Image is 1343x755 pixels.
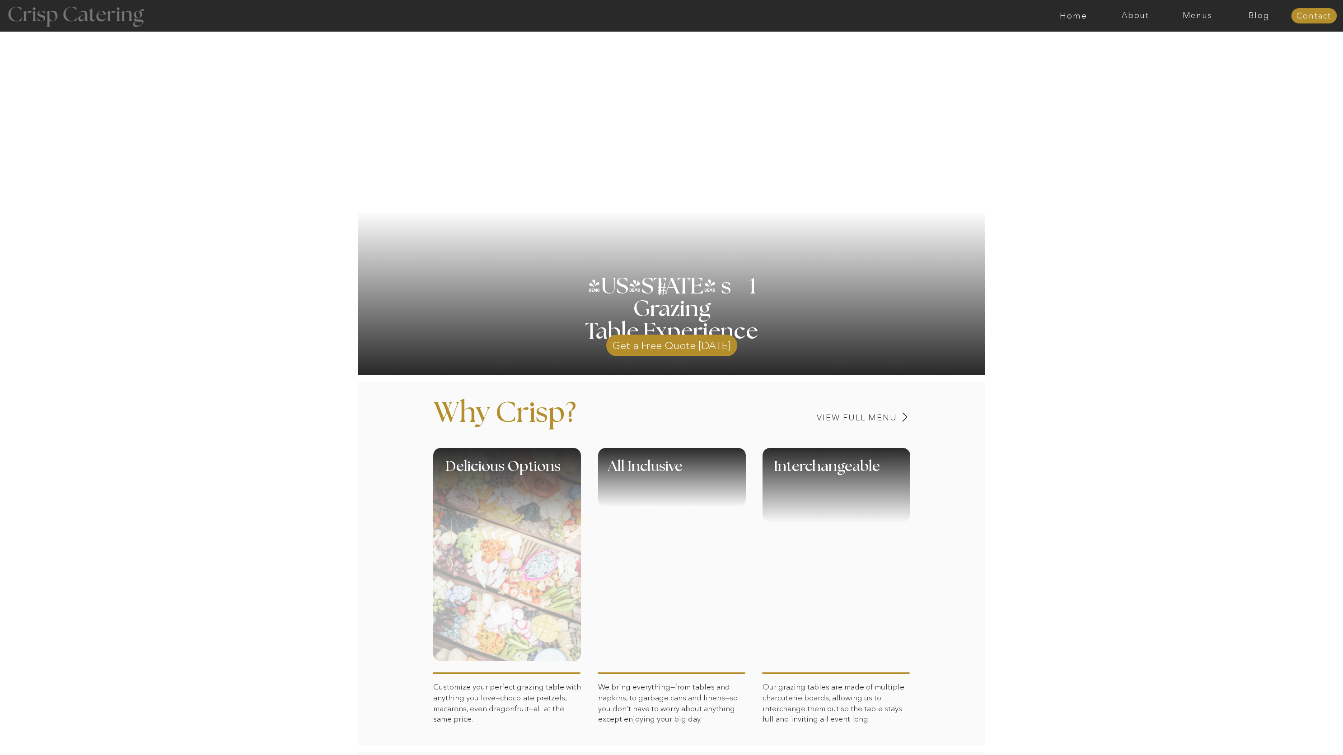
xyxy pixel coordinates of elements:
a: About [1104,11,1166,20]
p: Why Crisp? [433,399,676,441]
h1: Interchangeable [774,459,941,486]
a: Get a Free Quote [DATE] [606,330,737,356]
a: Menus [1166,11,1228,20]
p: We bring everything—from tables and napkins, to garbage cans and linens—so you don’t have to worr... [598,681,745,732]
h1: [US_STATE] s 1 Grazing Table Experience [557,275,787,343]
h3: # [637,280,689,307]
h1: All Inclusive [608,459,801,486]
a: Home [1043,11,1104,20]
h1: Delicious Options [445,459,608,486]
a: Contact [1291,12,1337,21]
h3: ' [619,275,656,298]
a: View Full Menu [754,414,897,422]
a: Blog [1228,11,1290,20]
